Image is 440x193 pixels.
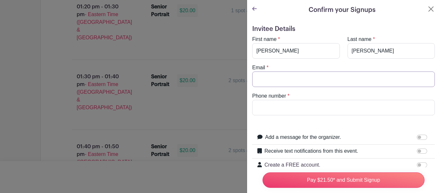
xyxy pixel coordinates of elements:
[264,161,416,169] p: Create a FREE account.
[348,35,372,43] label: Last name
[427,5,435,13] button: Close
[252,35,277,43] label: First name
[252,92,286,100] label: Phone number
[309,5,376,15] h5: Confirm your Signups
[263,172,425,188] input: Pay $21.50* and Submit Signup
[264,147,358,155] label: Receive text notifications from this event.
[252,64,265,72] label: Email
[252,25,435,33] h5: Invitee Details
[265,133,341,141] label: Add a message for the organizer.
